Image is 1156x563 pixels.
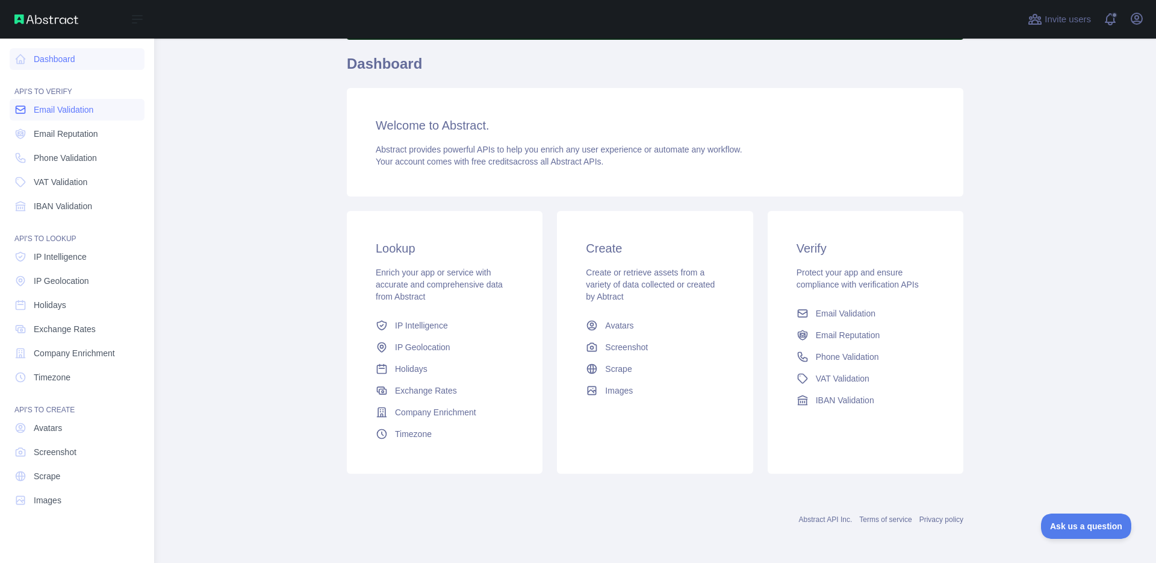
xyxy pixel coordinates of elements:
a: Timezone [371,423,518,445]
button: Invite users [1025,10,1093,29]
span: Your account comes with across all Abstract APIs. [376,157,603,166]
a: Images [581,380,729,401]
span: Abstract provides powerful APIs to help you enrich any user experience or automate any workflow. [376,145,742,154]
span: Images [605,385,633,397]
span: IBAN Validation [34,200,92,212]
span: Phone Validation [816,351,879,363]
a: Abstract API Inc. [799,515,853,524]
a: IP Intelligence [371,315,518,336]
a: Holidays [371,358,518,380]
a: Email Validation [792,303,939,324]
span: IP Geolocation [395,341,450,353]
span: Holidays [34,299,66,311]
a: Privacy policy [919,515,963,524]
span: Images [34,494,61,506]
a: IP Geolocation [371,336,518,358]
a: Email Validation [10,99,144,121]
span: Enrich your app or service with accurate and comprehensive data from Abstract [376,268,503,301]
a: Exchange Rates [10,318,144,340]
h3: Create [586,240,724,257]
a: Exchange Rates [371,380,518,401]
a: IP Geolocation [10,270,144,292]
a: VAT Validation [10,171,144,193]
span: Screenshot [34,446,76,458]
a: IBAN Validation [792,389,939,411]
span: Email Validation [816,307,875,319]
a: Phone Validation [10,147,144,169]
a: Terms of service [859,515,912,524]
a: Email Reputation [792,324,939,346]
a: Timezone [10,366,144,388]
a: VAT Validation [792,368,939,389]
span: Protect your app and ensure compliance with verification APIs [797,268,919,289]
a: Screenshot [581,336,729,358]
span: VAT Validation [34,176,87,188]
span: free credits [471,157,513,166]
a: IBAN Validation [10,195,144,217]
a: Email Reputation [10,123,144,145]
span: Exchange Rates [34,323,96,335]
span: Timezone [34,371,70,383]
a: Company Enrichment [371,401,518,423]
a: IP Intelligence [10,246,144,268]
span: Avatars [605,319,633,332]
span: Exchange Rates [395,385,457,397]
span: Create or retrieve assets from a variety of data collected or created by Abtract [586,268,715,301]
a: Scrape [581,358,729,380]
span: VAT Validation [816,373,869,385]
iframe: Toggle Customer Support [1041,514,1132,539]
span: Holidays [395,363,427,375]
span: Email Validation [34,104,93,116]
h3: Welcome to Abstract. [376,117,934,134]
div: API'S TO LOOKUP [10,219,144,244]
div: API'S TO CREATE [10,391,144,415]
span: IBAN Validation [816,394,874,406]
span: Phone Validation [34,152,97,164]
a: Avatars [581,315,729,336]
a: Images [10,489,144,511]
span: Company Enrichment [395,406,476,418]
div: API'S TO VERIFY [10,72,144,96]
h1: Dashboard [347,54,963,83]
h3: Lookup [376,240,514,257]
h3: Verify [797,240,934,257]
span: IP Intelligence [34,251,87,263]
span: Timezone [395,428,432,440]
img: Abstract API [14,14,78,24]
span: IP Geolocation [34,275,89,287]
a: Company Enrichment [10,342,144,364]
a: Scrape [10,465,144,487]
span: Screenshot [605,341,648,353]
span: Invite users [1045,13,1091,27]
span: Scrape [34,470,60,482]
span: Scrape [605,363,632,375]
span: Email Reputation [34,128,98,140]
a: Holidays [10,294,144,316]
a: Screenshot [10,441,144,463]
span: Avatars [34,422,62,434]
a: Phone Validation [792,346,939,368]
a: Dashboard [10,48,144,70]
a: Avatars [10,417,144,439]
span: Email Reputation [816,329,880,341]
span: IP Intelligence [395,319,448,332]
span: Company Enrichment [34,347,115,359]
